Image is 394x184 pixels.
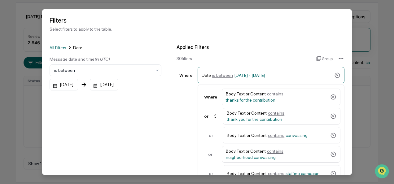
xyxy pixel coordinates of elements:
p: Select filters to apply to the table. [50,27,344,32]
div: or [202,111,220,121]
span: All Filters [50,45,66,50]
a: 🖐️Preclearance [4,75,42,86]
a: 🗄️Attestations [42,75,79,86]
div: Applied Filters [177,44,344,50]
span: contains [267,149,283,154]
button: Group [316,54,333,64]
span: Attestations [51,78,77,84]
img: 1746055101610-c473b297-6a78-478c-a979-82029cc54cd1 [6,47,17,58]
span: Preclearance [12,78,40,84]
div: or [202,133,220,138]
span: contains [268,171,284,176]
a: 🔎Data Lookup [4,87,42,98]
span: [DATE] - [DATE] [234,72,265,77]
button: Start new chat [105,49,113,56]
div: Body Text or Content [226,149,328,160]
div: We're available if you need us! [21,53,78,58]
span: staffing campaign [286,171,320,176]
div: [DATE] [90,79,118,90]
div: Body Text or Content [226,91,328,103]
p: How can we help? [6,13,113,23]
div: 30 filter s [177,56,311,61]
div: Body Text or Content [227,111,328,122]
div: 🖐️ [6,78,11,83]
div: Date [202,70,332,81]
div: [DATE] [50,79,78,90]
span: (in UTC) [94,57,110,62]
span: Date [73,45,82,50]
div: 🔎 [6,90,11,95]
div: 🗄️ [45,78,50,83]
iframe: Open customer support [374,164,391,180]
div: Where [177,72,195,77]
span: Pylon [62,105,75,109]
div: or [202,152,219,157]
span: canvassing [286,133,308,138]
span: Data Lookup [12,90,39,96]
span: contains [267,91,283,96]
span: Message date and time [50,57,94,62]
span: neighborhood canvassing [226,155,276,160]
div: Body Text or Content [227,130,328,141]
div: Body Text or Content [227,168,328,179]
span: is between [212,72,233,77]
div: Start new chat [21,47,102,53]
span: thanks for the contribution [226,98,275,103]
a: Powered byPylon [44,104,75,109]
div: or [202,171,220,176]
span: contains [268,133,284,138]
div: Where [202,94,219,99]
span: thank you for the contribution [227,117,282,122]
span: contains [268,111,284,116]
h2: Filters [50,17,344,24]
